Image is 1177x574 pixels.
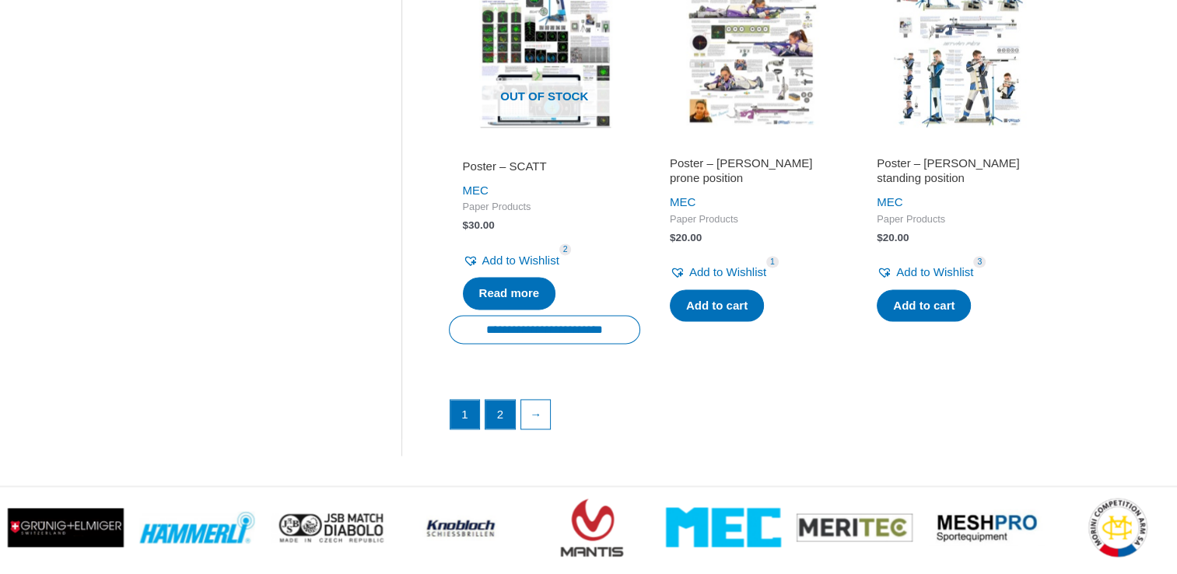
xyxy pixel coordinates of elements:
[463,137,626,156] iframe: Customer reviews powered by Trustpilot
[670,289,764,322] a: Add to cart: “Poster - Ivana Maksimovic prone position”
[463,159,626,180] a: Poster – SCATT
[482,254,559,267] span: Add to Wishlist
[670,137,833,156] iframe: Customer reviews powered by Trustpilot
[670,261,766,283] a: Add to Wishlist
[463,159,626,174] h2: Poster – SCATT
[877,261,973,283] a: Add to Wishlist
[670,195,695,208] a: MEC
[877,156,1040,186] h2: Poster – [PERSON_NAME] standing position
[463,277,556,310] a: Read more about “Poster - SCATT”
[670,156,833,192] a: Poster – [PERSON_NAME] prone position
[896,265,973,278] span: Add to Wishlist
[877,137,1040,156] iframe: Customer reviews powered by Trustpilot
[877,232,909,243] bdi: 20.00
[670,156,833,186] h2: Poster – [PERSON_NAME] prone position
[877,289,971,322] a: Add to cart: “Poster - Istvan Peni standing position”
[463,201,626,214] span: Paper Products
[689,265,766,278] span: Add to Wishlist
[463,250,559,271] a: Add to Wishlist
[973,256,986,268] span: 3
[670,213,833,226] span: Paper Products
[670,232,676,243] span: $
[877,195,902,208] a: MEC
[877,232,883,243] span: $
[521,400,551,429] a: →
[877,213,1040,226] span: Paper Products
[461,80,629,116] span: Out of stock
[559,243,572,255] span: 2
[463,184,489,197] a: MEC
[450,400,480,429] span: Page 1
[766,256,779,268] span: 1
[877,156,1040,192] a: Poster – [PERSON_NAME] standing position
[670,232,702,243] bdi: 20.00
[485,400,515,429] a: Page 2
[463,219,469,231] span: $
[449,399,1055,438] nav: Product Pagination
[463,219,495,231] bdi: 30.00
